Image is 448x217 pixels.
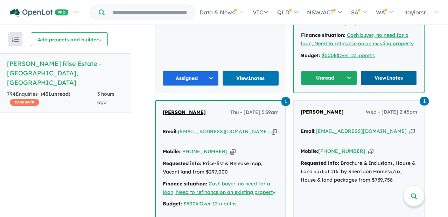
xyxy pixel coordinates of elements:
div: Price-list & Release map, Vacant land from $297,000 [163,160,279,176]
button: Unread [301,70,357,86]
a: $500k [322,52,337,59]
div: | [301,52,417,60]
a: View1notes [222,71,279,86]
button: Assigned [162,71,219,86]
a: [PERSON_NAME] [301,108,344,116]
img: Openlot PRO Logo White [10,8,69,17]
span: [PERSON_NAME] [163,109,206,115]
span: 1 [420,97,429,106]
a: $500k [183,201,198,207]
span: CASHBACK [10,99,39,106]
span: Thu - [DATE] 5:39am [230,108,279,117]
img: sort.svg [12,37,19,42]
a: Over 12 months [199,201,237,207]
strong: Requested info: [301,160,339,166]
span: 1 [281,97,290,106]
a: Cash buyer, no need for a loan, Need to refinance on an existing property [163,181,275,195]
strong: Email: [163,128,178,135]
span: Wed - [DATE] 2:45pm [366,108,417,116]
strong: Mobile: [301,148,318,154]
span: taylorsr... [405,9,429,16]
button: Add projects and builders [31,32,108,46]
span: 431 [42,91,51,97]
a: View1notes [360,70,417,86]
div: 794 Enquir ies [7,90,97,107]
strong: Requested info: [163,160,201,167]
a: [PERSON_NAME] [163,108,206,117]
strong: Finance situation: [301,32,345,38]
button: Copy [230,148,236,155]
button: Copy [368,148,373,155]
strong: Email: [301,128,316,134]
a: [EMAIL_ADDRESS][DOMAIN_NAME] [178,128,269,135]
a: Over 12 months [338,52,375,59]
a: [EMAIL_ADDRESS][DOMAIN_NAME] [316,128,407,134]
button: Copy [272,128,277,135]
strong: Finance situation: [163,181,207,187]
strong: Mobile: [163,148,180,155]
a: [PHONE_NUMBER] [318,148,365,154]
button: Copy [409,128,415,135]
input: Try estate name, suburb, builder or developer [106,5,193,20]
a: Cash buyer, no need for a loan, Need to refinance on an existing property [301,32,414,47]
h5: [PERSON_NAME] Rise Estate - [GEOGRAPHIC_DATA] , [GEOGRAPHIC_DATA] [7,59,124,87]
a: [PHONE_NUMBER] [180,148,227,155]
div: | [163,200,279,208]
span: 3 hours ago [97,91,114,106]
span: [PERSON_NAME] [301,109,344,115]
div: Brochure & Inclusions, House & Land <u>Lot 116: by Sherridon Homes</u>, House & land packages fro... [301,159,417,184]
strong: ( unread) [41,91,70,97]
a: 1 [281,96,290,106]
strong: Budget: [301,52,320,59]
a: 1 [420,96,429,106]
strong: Budget: [163,201,182,207]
